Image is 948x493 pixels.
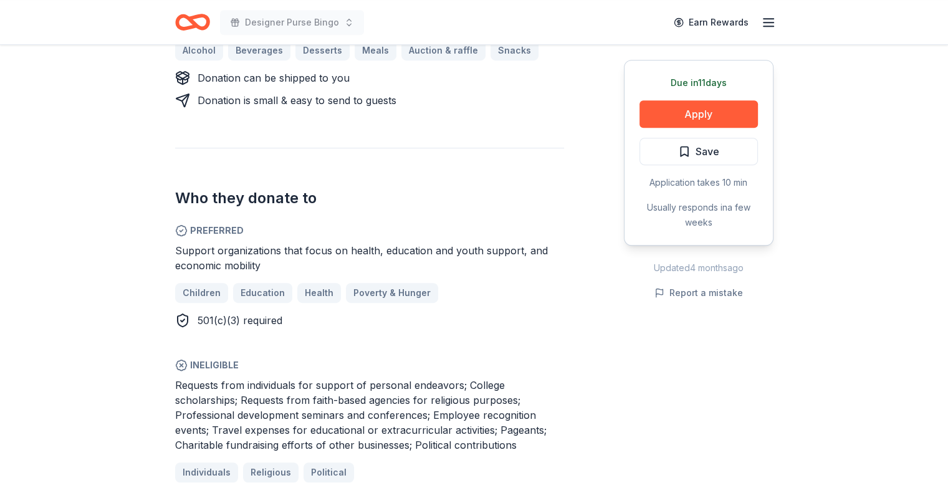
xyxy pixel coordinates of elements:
[639,200,758,230] div: Usually responds in a few weeks
[198,314,282,327] span: 501(c)(3) required
[355,41,396,60] a: Meals
[311,465,347,480] span: Political
[183,465,231,480] span: Individuals
[241,285,285,300] span: Education
[305,285,333,300] span: Health
[175,223,564,238] span: Preferred
[639,175,758,190] div: Application takes 10 min
[251,465,291,480] span: Religious
[243,462,299,482] a: Religious
[175,379,547,451] span: Requests from individuals for support of personal endeavors; College scholarships; Requests from ...
[175,41,223,60] a: Alcohol
[639,138,758,165] button: Save
[491,41,539,60] a: Snacks
[297,283,341,303] a: Health
[401,41,486,60] a: Auction & raffle
[175,244,548,272] span: Support organizations that focus on health, education and youth support, and economic mobility
[654,285,743,300] button: Report a mistake
[696,143,719,160] span: Save
[295,41,350,60] a: Desserts
[228,41,290,60] a: Beverages
[220,10,364,35] button: Designer Purse Bingo
[639,75,758,90] div: Due in 11 days
[639,100,758,128] button: Apply
[666,11,756,34] a: Earn Rewards
[175,358,564,373] span: Ineligible
[304,462,354,482] a: Political
[175,188,564,208] h2: Who they donate to
[346,283,438,303] a: Poverty & Hunger
[233,283,292,303] a: Education
[183,285,221,300] span: Children
[175,283,228,303] a: Children
[198,70,350,85] div: Donation can be shipped to you
[624,261,773,275] div: Updated 4 months ago
[175,462,238,482] a: Individuals
[245,15,339,30] span: Designer Purse Bingo
[353,285,431,300] span: Poverty & Hunger
[198,93,396,108] div: Donation is small & easy to send to guests
[175,7,210,37] a: Home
